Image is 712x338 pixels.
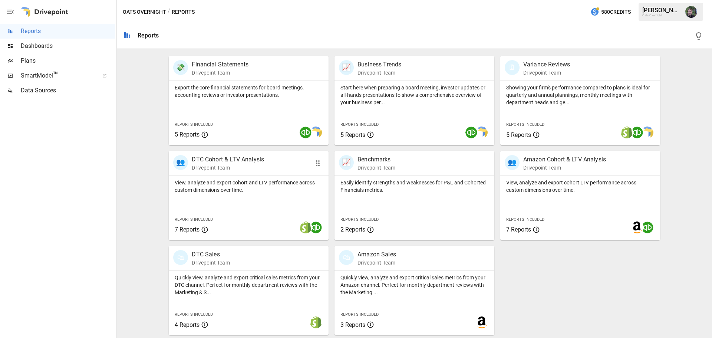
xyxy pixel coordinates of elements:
img: smart model [476,127,488,138]
img: shopify [300,221,311,233]
div: / [168,7,170,17]
img: shopify [621,127,633,138]
span: Reports Included [175,217,213,222]
span: Reports Included [175,312,213,317]
p: Quickly view, analyze and export critical sales metrics from your DTC channel. Perfect for monthl... [175,274,323,296]
p: Benchmarks [357,155,395,164]
div: 🗓 [505,60,520,75]
img: amazon [476,316,488,328]
p: Business Trends [357,60,401,69]
img: smart model [310,127,322,138]
p: Amazon Cohort & LTV Analysis [523,155,606,164]
p: Drivepoint Team [192,69,248,76]
img: amazon [631,221,643,233]
span: Reports Included [340,122,379,127]
span: Plans [21,56,115,65]
button: 580Credits [587,5,634,19]
span: 580 Credits [601,7,631,17]
div: 💸 [173,60,188,75]
span: ™ [53,70,58,79]
span: Reports Included [340,312,379,317]
span: 4 Reports [175,321,200,328]
p: Amazon Sales [357,250,396,259]
span: 7 Reports [506,226,531,233]
p: Easily identify strengths and weaknesses for P&L and Cohorted Financials metrics. [340,179,488,194]
span: 5 Reports [506,131,531,138]
p: Start here when preparing a board meeting, investor updates or all-hands presentations to show a ... [340,84,488,106]
span: SmartModel [21,71,94,80]
div: Reports [138,32,159,39]
div: 🛍 [173,250,188,265]
span: 2 Reports [340,226,365,233]
p: Drivepoint Team [357,164,395,171]
p: Drivepoint Team [357,69,401,76]
div: [PERSON_NAME] [642,7,681,14]
p: View, analyze and export cohort and LTV performance across custom dimensions over time. [175,179,323,194]
img: quickbooks [300,127,311,138]
p: Variance Reviews [523,60,570,69]
p: Drivepoint Team [192,164,264,171]
img: quickbooks [631,127,643,138]
img: quickbooks [310,221,322,233]
p: View, analyze and export cohort LTV performance across custom dimensions over time. [506,179,654,194]
p: Drivepoint Team [192,259,230,266]
div: 👥 [505,155,520,170]
span: Reports Included [506,122,544,127]
span: 5 Reports [340,131,365,138]
div: 📈 [339,155,354,170]
span: Reports Included [506,217,544,222]
p: Drivepoint Team [523,69,570,76]
img: shopify [310,316,322,328]
span: Dashboards [21,42,115,50]
div: 🛍 [339,250,354,265]
p: Showing your firm's performance compared to plans is ideal for quarterly and annual plannings, mo... [506,84,654,106]
img: Rick DeKeizer [685,6,697,18]
span: Reports Included [340,217,379,222]
div: Oats Overnight [642,14,681,17]
p: Quickly view, analyze and export critical sales metrics from your Amazon channel. Perfect for mon... [340,274,488,296]
p: Export the core financial statements for board meetings, accounting reviews or investor presentat... [175,84,323,99]
span: 5 Reports [175,131,200,138]
span: Reports [21,27,115,36]
div: 👥 [173,155,188,170]
span: Data Sources [21,86,115,95]
div: 📈 [339,60,354,75]
p: DTC Cohort & LTV Analysis [192,155,264,164]
span: 7 Reports [175,226,200,233]
span: Reports Included [175,122,213,127]
button: Oats Overnight [123,7,166,17]
img: quickbooks [642,221,653,233]
p: DTC Sales [192,250,230,259]
p: Financial Statements [192,60,248,69]
img: quickbooks [465,127,477,138]
p: Drivepoint Team [523,164,606,171]
button: Rick DeKeizer [681,1,702,22]
p: Drivepoint Team [357,259,396,266]
span: 3 Reports [340,321,365,328]
img: smart model [642,127,653,138]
